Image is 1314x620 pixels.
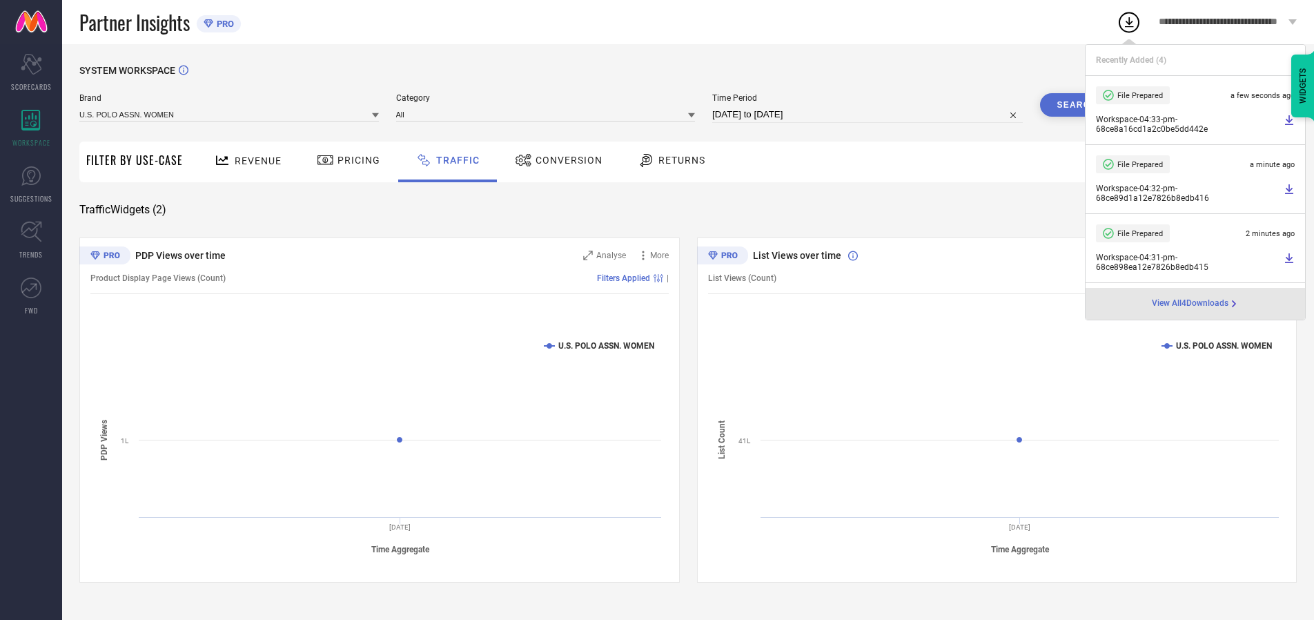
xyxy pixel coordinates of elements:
[597,273,650,283] span: Filters Applied
[1152,298,1239,309] div: Open download page
[25,305,38,316] span: FWD
[213,19,234,29] span: PRO
[712,106,1023,123] input: Select time period
[1117,160,1163,169] span: File Prepared
[708,273,776,283] span: List Views (Count)
[738,437,751,445] text: 41L
[1040,93,1115,117] button: Search
[1152,298,1239,309] a: View All4Downloads
[99,419,109,460] tspan: PDP Views
[79,93,379,103] span: Brand
[1096,253,1280,272] span: Workspace - 04:31-pm - 68ce898ea12e7826b8edb415
[1284,184,1295,203] a: Download
[1117,10,1141,35] div: Open download list
[1230,91,1295,100] span: a few seconds ago
[583,251,593,260] svg: Zoom
[12,137,50,148] span: WORKSPACE
[10,193,52,204] span: SUGGESTIONS
[558,341,654,351] text: U.S. POLO ASSN. WOMEN
[436,155,480,166] span: Traffic
[1117,229,1163,238] span: File Prepared
[11,81,52,92] span: SCORECARDS
[389,523,411,531] text: [DATE]
[1246,229,1295,238] span: 2 minutes ago
[1117,91,1163,100] span: File Prepared
[79,246,130,267] div: Premium
[90,273,226,283] span: Product Display Page Views (Count)
[1176,341,1272,351] text: U.S. POLO ASSN. WOMEN
[121,437,129,445] text: 1L
[135,250,226,261] span: PDP Views over time
[1009,523,1030,531] text: [DATE]
[371,545,430,554] tspan: Time Aggregate
[1284,115,1295,134] a: Download
[337,155,380,166] span: Pricing
[753,250,841,261] span: List Views over time
[86,152,183,168] span: Filter By Use-Case
[1096,115,1280,134] span: Workspace - 04:33-pm - 68ce8a16cd1a2c0be5dd442e
[536,155,602,166] span: Conversion
[235,155,282,166] span: Revenue
[658,155,705,166] span: Returns
[697,246,748,267] div: Premium
[1096,184,1280,203] span: Workspace - 04:32-pm - 68ce89d1a12e7826b8edb416
[396,93,696,103] span: Category
[990,545,1049,554] tspan: Time Aggregate
[712,93,1023,103] span: Time Period
[596,251,626,260] span: Analyse
[79,8,190,37] span: Partner Insights
[79,203,166,217] span: Traffic Widgets ( 2 )
[79,65,175,76] span: SYSTEM WORKSPACE
[1284,253,1295,272] a: Download
[19,249,43,260] span: TRENDS
[667,273,669,283] span: |
[717,420,727,459] tspan: List Count
[650,251,669,260] span: More
[1250,160,1295,169] span: a minute ago
[1152,298,1228,309] span: View All 4 Downloads
[1096,55,1166,65] span: Recently Added ( 4 )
